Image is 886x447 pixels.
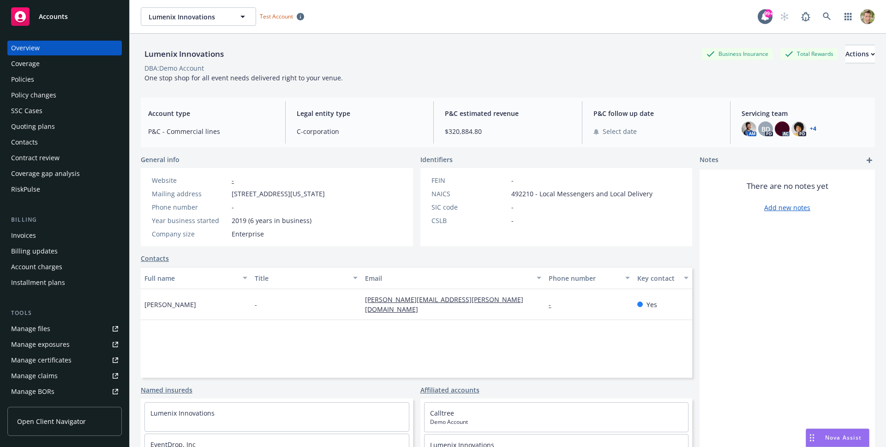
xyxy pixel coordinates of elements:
[764,203,810,212] a: Add new notes
[17,417,86,426] span: Open Client Navigator
[7,72,122,87] a: Policies
[232,176,234,185] a: -
[420,385,479,395] a: Affiliated accounts
[11,228,36,243] div: Invoices
[702,48,773,60] div: Business Insurance
[700,155,718,166] span: Notes
[7,228,122,243] a: Invoices
[7,353,122,368] a: Manage certificates
[7,151,122,165] a: Contract review
[152,189,228,199] div: Mailing address
[7,56,122,71] a: Coverage
[806,429,869,447] button: Nova Assist
[796,7,815,26] a: Report a Bug
[152,175,228,185] div: Website
[806,429,818,447] div: Drag to move
[431,189,508,199] div: NAICS
[7,119,122,134] a: Quoting plans
[152,229,228,239] div: Company size
[232,189,325,199] span: [STREET_ADDRESS][US_STATE]
[141,385,192,395] a: Named insureds
[7,337,122,352] a: Manage exposures
[11,353,72,368] div: Manage certificates
[637,273,678,283] div: Key contact
[7,166,122,181] a: Coverage gap analysis
[255,300,257,309] span: -
[232,202,234,212] span: -
[232,229,264,239] span: Enterprise
[11,384,54,399] div: Manage BORs
[810,126,816,132] a: +4
[431,216,508,225] div: CSLB
[7,88,122,103] a: Policy changes
[445,109,571,118] span: P&C estimated revenue
[431,202,508,212] div: SIC code
[361,267,545,289] button: Email
[7,135,122,150] a: Contacts
[864,155,875,166] a: add
[7,260,122,274] a: Account charges
[634,267,692,289] button: Key contact
[545,267,633,289] button: Phone number
[860,9,875,24] img: photo
[7,4,122,30] a: Accounts
[445,127,571,136] span: $320,884.80
[430,409,454,417] a: Calltree
[420,155,453,164] span: Identifiers
[845,45,875,63] button: Actions
[7,215,122,224] div: Billing
[7,308,122,318] div: Tools
[11,88,56,103] div: Policy changes
[742,121,756,136] img: photo
[747,181,828,192] span: There are no notes yet
[761,124,770,134] span: BD
[549,300,558,309] a: -
[511,189,653,199] span: 492210 - Local Messengers and Local Delivery
[511,175,514,185] span: -
[742,109,868,118] span: Servicing team
[7,384,122,399] a: Manage BORs
[148,127,274,136] span: P&C - Commercial lines
[141,155,180,164] span: General info
[511,202,514,212] span: -
[149,12,228,22] span: Lumenix Innovations
[549,273,619,283] div: Phone number
[825,434,862,441] span: Nova Assist
[141,267,251,289] button: Full name
[260,12,293,20] span: Test Account
[511,216,514,225] span: -
[144,63,204,73] div: DBA: Demo Account
[430,418,683,426] span: Demo Account
[764,9,772,18] div: 99+
[7,275,122,290] a: Installment plans
[141,254,169,263] a: Contacts
[11,119,55,134] div: Quoting plans
[11,368,58,383] div: Manage claims
[431,175,508,185] div: FEIN
[255,273,347,283] div: Title
[144,300,196,309] span: [PERSON_NAME]
[365,295,523,314] a: [PERSON_NAME][EMAIL_ADDRESS][PERSON_NAME][DOMAIN_NAME]
[11,244,58,259] div: Billing updates
[256,12,308,21] span: Test Account
[775,121,790,136] img: photo
[818,7,836,26] a: Search
[11,275,65,290] div: Installment plans
[603,127,637,136] span: Select date
[141,48,227,60] div: Lumenix Innovations
[7,41,122,55] a: Overview
[11,56,40,71] div: Coverage
[148,109,274,118] span: Account type
[780,48,838,60] div: Total Rewards
[11,321,50,336] div: Manage files
[144,273,237,283] div: Full name
[232,216,311,225] span: 2019 (6 years in business)
[150,409,215,417] a: Lumenix Innovations
[11,260,62,274] div: Account charges
[11,337,70,352] div: Manage exposures
[152,216,228,225] div: Year business started
[7,103,122,118] a: SSC Cases
[152,202,228,212] div: Phone number
[141,7,256,26] button: Lumenix Innovations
